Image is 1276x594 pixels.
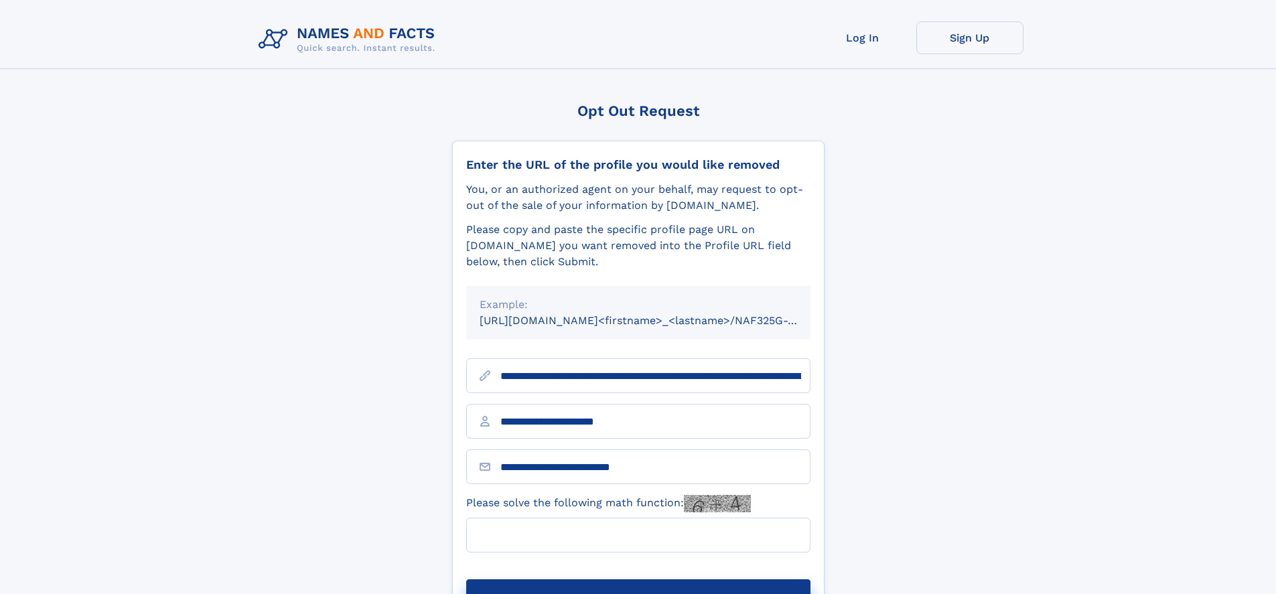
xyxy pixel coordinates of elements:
div: Example: [480,297,797,313]
img: Logo Names and Facts [253,21,446,58]
div: Opt Out Request [452,102,825,119]
div: Please copy and paste the specific profile page URL on [DOMAIN_NAME] you want removed into the Pr... [466,222,810,270]
div: Enter the URL of the profile you would like removed [466,157,810,172]
label: Please solve the following math function: [466,495,751,512]
a: Log In [809,21,916,54]
small: [URL][DOMAIN_NAME]<firstname>_<lastname>/NAF325G-xxxxxxxx [480,314,836,327]
div: You, or an authorized agent on your behalf, may request to opt-out of the sale of your informatio... [466,181,810,214]
a: Sign Up [916,21,1023,54]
